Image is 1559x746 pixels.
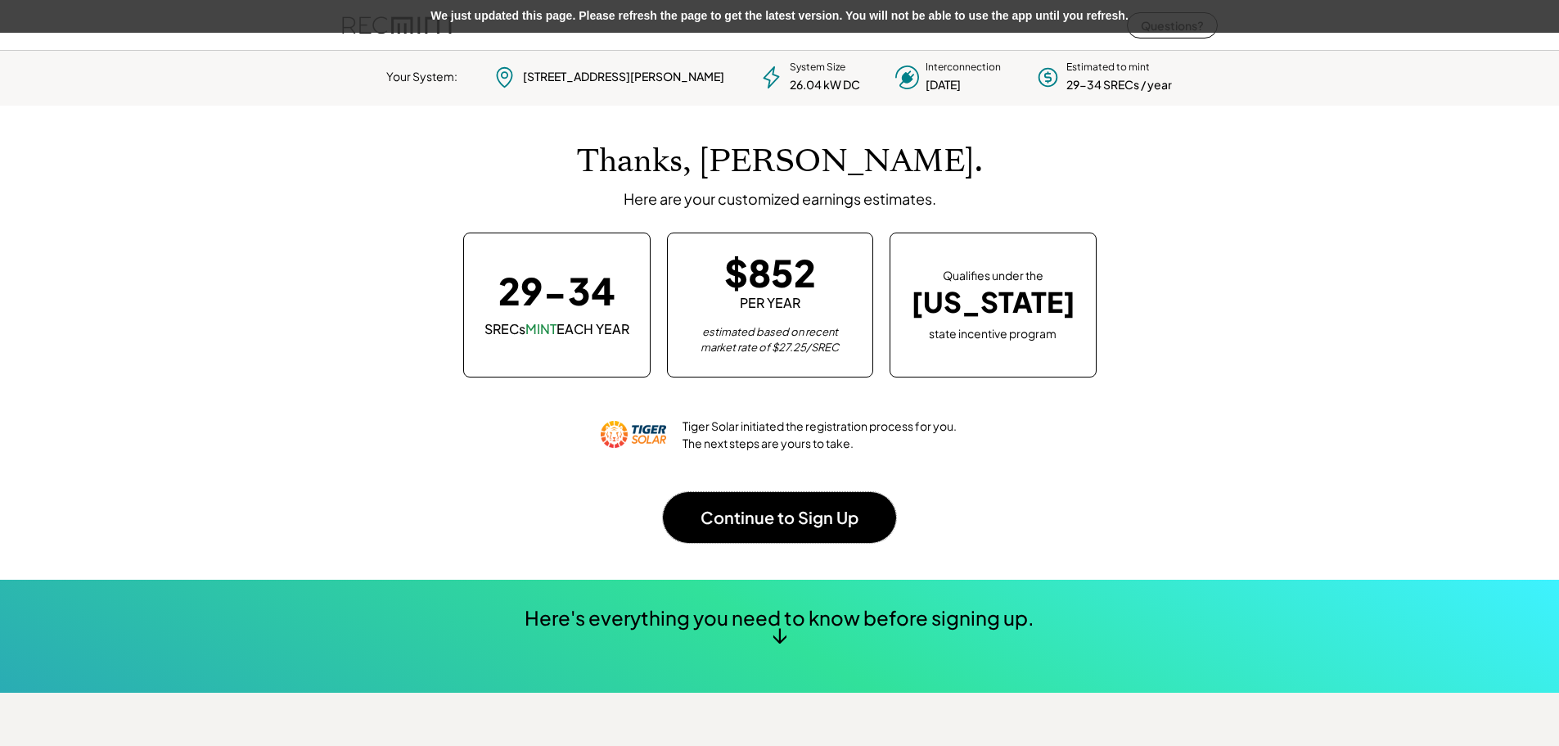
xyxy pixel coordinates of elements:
div: PER YEAR [740,294,800,312]
h1: Thanks, [PERSON_NAME]. [577,142,983,181]
div: [STREET_ADDRESS][PERSON_NAME] [523,69,724,85]
div: System Size [790,61,845,75]
div: $852 [724,254,816,291]
div: 29-34 [498,272,615,309]
div: Estimated to mint [1066,61,1150,75]
div: Here's everything you need to know before signing up. [525,604,1034,632]
div: state incentive program [929,323,1057,342]
div: estimated based on recent market rate of $27.25/SREC [688,324,852,356]
img: tiger-solar.png [601,402,666,468]
div: [US_STATE] [911,286,1075,319]
div: [DATE] [926,77,961,93]
div: Qualifies under the [943,268,1043,284]
div: Your System: [386,69,457,85]
div: Interconnection [926,61,1001,75]
div: SRECs EACH YEAR [484,320,629,338]
div: 26.04 kW DC [790,77,860,93]
div: 29-34 SRECs / year [1066,77,1172,93]
button: Continue to Sign Up [663,492,896,543]
div: Tiger Solar initiated the registration process for you. The next steps are yours to take. [683,418,958,452]
font: MINT [525,320,556,337]
div: ↓ [772,622,787,646]
div: Here are your customized earnings estimates. [624,189,936,208]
